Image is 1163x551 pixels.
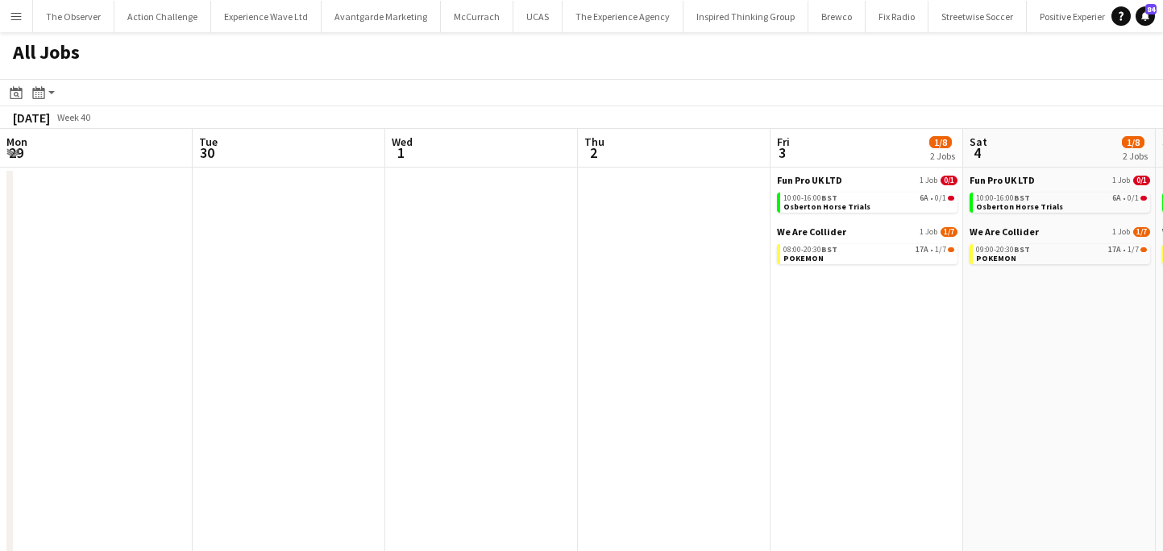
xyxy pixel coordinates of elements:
span: 1 Job [1112,227,1130,237]
span: Thu [584,135,604,149]
button: Avantgarde Marketing [322,1,441,32]
span: 1/8 [929,136,952,148]
div: 2 Jobs [930,150,955,162]
span: 1 [389,143,413,162]
button: UCAS [513,1,563,32]
a: We Are Collider1 Job1/7 [777,226,957,238]
span: 10:00-16:00 [783,194,837,202]
span: 30 [197,143,218,162]
span: Sat [970,135,987,149]
a: 08:00-20:30BST17A•1/7POKEMON [783,244,954,263]
div: Fun Pro UK LTD1 Job0/110:00-16:00BST6A•0/1Osberton Horse Trials [777,174,957,226]
span: 1/7 [1140,247,1147,252]
div: • [783,246,954,254]
button: McCurrach [441,1,513,32]
button: The Experience Agency [563,1,683,32]
span: 1/7 [935,246,946,254]
a: 09:00-20:30BST17A•1/7POKEMON [976,244,1147,263]
span: 0/1 [1128,194,1139,202]
span: BST [1014,193,1030,203]
span: 1/7 [941,227,957,237]
span: 0/1 [941,176,957,185]
span: BST [821,193,837,203]
a: Fun Pro UK LTD1 Job0/1 [970,174,1150,186]
span: 0/1 [935,194,946,202]
span: 1/7 [1128,246,1139,254]
span: 6A [920,194,928,202]
span: BST [1014,244,1030,255]
span: 84 [1145,4,1157,14]
div: • [783,194,954,202]
span: Fun Pro UK LTD [970,174,1035,186]
span: Osberton Horse Trials [783,201,870,212]
div: Fun Pro UK LTD1 Job0/110:00-16:00BST6A•0/1Osberton Horse Trials [970,174,1150,226]
span: Fun Pro UK LTD [777,174,842,186]
a: Fun Pro UK LTD1 Job0/1 [777,174,957,186]
button: Action Challenge [114,1,211,32]
span: 17A [916,246,928,254]
span: Week 40 [53,111,93,123]
span: 1 Job [920,227,937,237]
span: 3 [775,143,790,162]
button: The Observer [33,1,114,32]
span: POKEMON [783,253,824,263]
span: 1/8 [1122,136,1144,148]
span: 4 [967,143,987,162]
span: 09:00-20:30 [976,246,1030,254]
span: 08:00-20:30 [783,246,837,254]
span: 1/7 [948,247,954,252]
a: 10:00-16:00BST6A•0/1Osberton Horse Trials [783,193,954,211]
div: 2 Jobs [1123,150,1148,162]
button: Streetwise Soccer [928,1,1027,32]
span: Wed [392,135,413,149]
a: We Are Collider1 Job1/7 [970,226,1150,238]
span: 29 [4,143,27,162]
div: We Are Collider1 Job1/708:00-20:30BST17A•1/7POKEMON [777,226,957,267]
span: BST [821,244,837,255]
span: We Are Collider [777,226,846,238]
div: • [976,246,1147,254]
span: 1 Job [920,176,937,185]
span: 10:00-16:00 [976,194,1030,202]
span: Tue [199,135,218,149]
span: 6A [1112,194,1121,202]
span: Osberton Horse Trials [976,201,1063,212]
span: 0/1 [1133,176,1150,185]
span: Fri [777,135,790,149]
div: [DATE] [13,110,50,126]
span: POKEMON [976,253,1016,263]
div: • [976,194,1147,202]
button: Fix Radio [866,1,928,32]
span: 0/1 [1140,196,1147,201]
span: We Are Collider [970,226,1039,238]
span: 0/1 [948,196,954,201]
button: Inspired Thinking Group [683,1,808,32]
a: 84 [1136,6,1155,26]
span: 1 Job [1112,176,1130,185]
span: 1/7 [1133,227,1150,237]
a: 10:00-16:00BST6A•0/1Osberton Horse Trials [976,193,1147,211]
span: 2 [582,143,604,162]
button: Positive Experience [1027,1,1131,32]
span: Mon [6,135,27,149]
span: 17A [1108,246,1121,254]
button: Experience Wave Ltd [211,1,322,32]
div: We Are Collider1 Job1/709:00-20:30BST17A•1/7POKEMON [970,226,1150,267]
button: Brewco [808,1,866,32]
